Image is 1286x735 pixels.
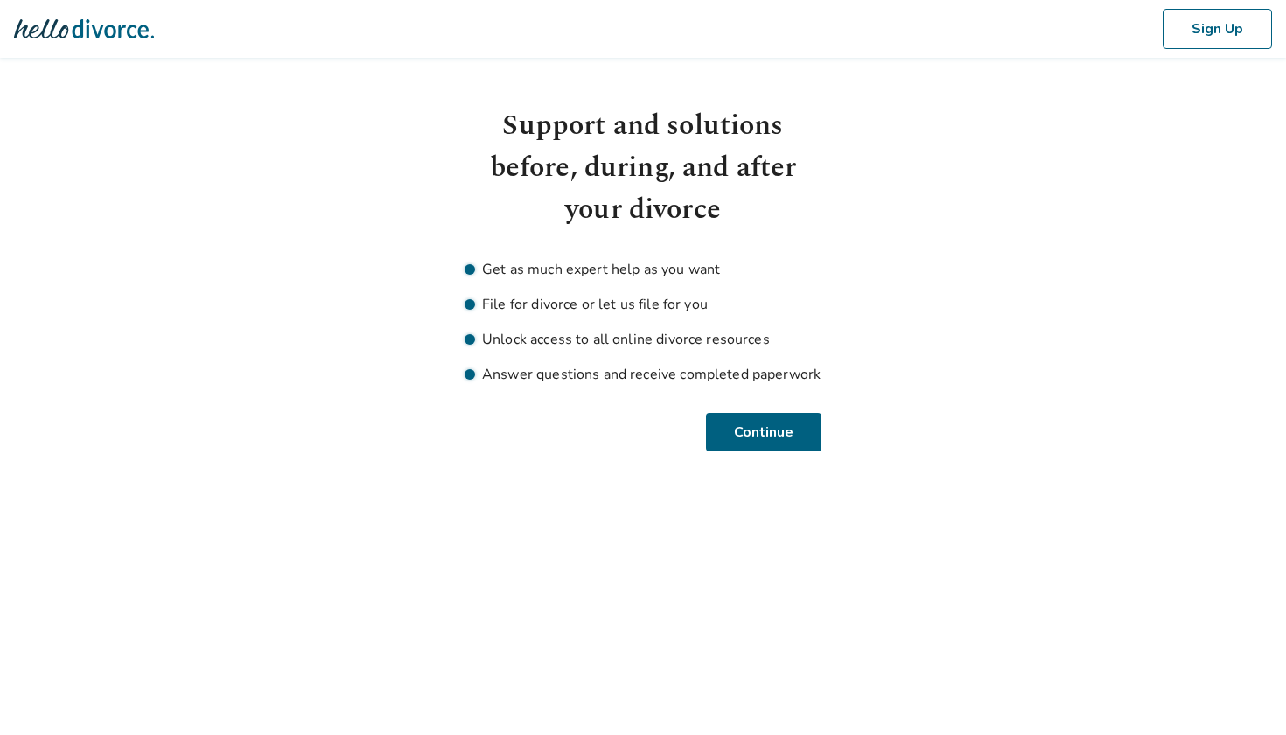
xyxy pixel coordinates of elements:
[465,364,821,385] li: Answer questions and receive completed paperwork
[465,105,821,231] h1: Support and solutions before, during, and after your divorce
[465,259,821,280] li: Get as much expert help as you want
[465,329,821,350] li: Unlock access to all online divorce resources
[1163,9,1272,49] button: Sign Up
[14,11,154,46] img: Hello Divorce Logo
[465,294,821,315] li: File for divorce or let us file for you
[709,413,821,451] button: Continue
